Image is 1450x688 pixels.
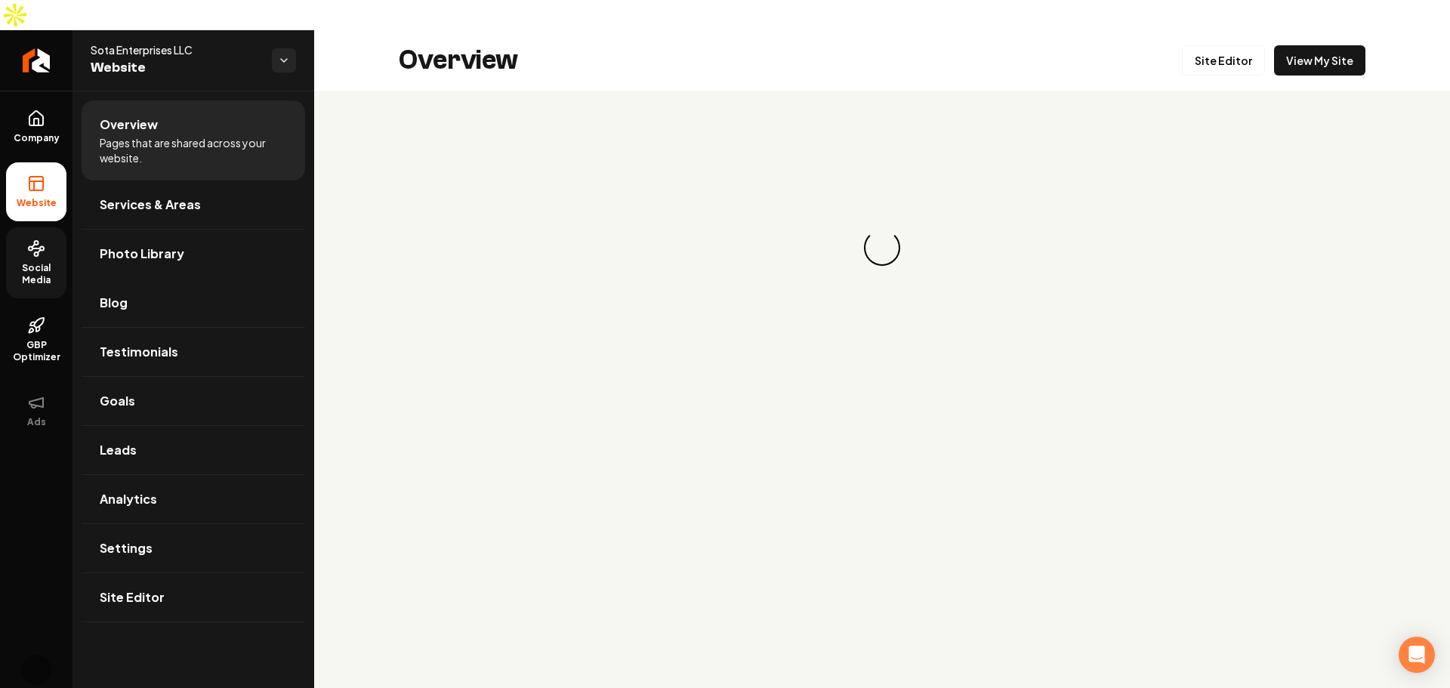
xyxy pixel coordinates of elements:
[82,328,305,376] a: Testimonials
[861,227,904,270] div: Loading
[1274,45,1365,76] a: View My Site
[6,339,66,363] span: GBP Optimizer
[100,245,184,263] span: Photo Library
[82,180,305,229] a: Services & Areas
[6,97,66,156] a: Company
[6,227,66,298] a: Social Media
[100,116,158,134] span: Overview
[100,343,178,361] span: Testimonials
[11,197,63,209] span: Website
[100,135,287,165] span: Pages that are shared across your website.
[6,381,66,440] button: Ads
[23,48,51,73] img: Rebolt Logo
[399,45,518,76] h2: Overview
[91,57,260,79] span: Website
[21,655,51,685] button: Open user button
[6,262,66,286] span: Social Media
[82,573,305,622] a: Site Editor
[82,279,305,327] a: Blog
[100,588,165,606] span: Site Editor
[82,475,305,523] a: Analytics
[100,294,128,312] span: Blog
[100,441,137,459] span: Leads
[100,539,153,557] span: Settings
[82,524,305,572] a: Settings
[100,196,201,214] span: Services & Areas
[82,426,305,474] a: Leads
[21,416,52,428] span: Ads
[100,392,135,410] span: Goals
[82,230,305,278] a: Photo Library
[8,132,66,144] span: Company
[1399,637,1435,673] div: Open Intercom Messenger
[6,304,66,375] a: GBP Optimizer
[82,377,305,425] a: Goals
[91,42,260,57] span: Sota Enterprises LLC
[100,490,157,508] span: Analytics
[1182,45,1265,76] a: Site Editor
[21,655,51,685] img: Sagar Soni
